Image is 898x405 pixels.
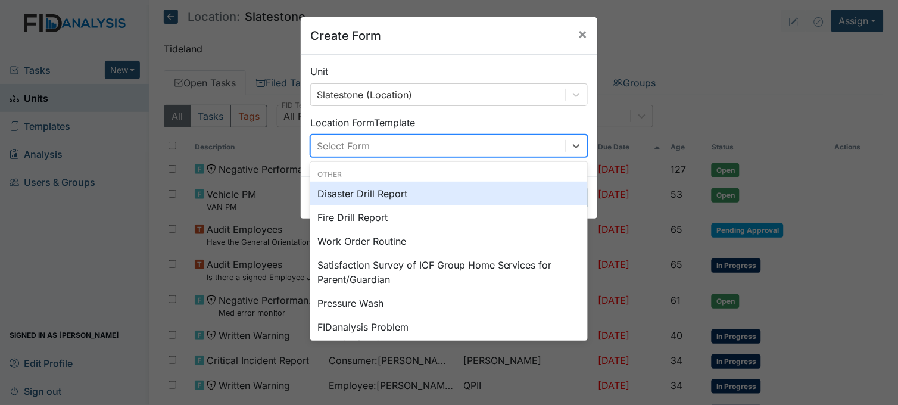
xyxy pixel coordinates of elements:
div: Fire Drill Report [310,205,588,229]
span: × [578,25,588,42]
h5: Create Form [310,27,381,45]
div: FIDanalysis Problem [310,315,588,339]
div: HVAC PM [310,339,588,363]
div: Other [310,169,588,180]
label: Location Form Template [310,116,415,130]
button: Close [569,17,597,51]
div: Slatestone (Location) [317,88,412,102]
div: Satisfaction Survey of ICF Group Home Services for Parent/Guardian [310,253,588,291]
label: Unit [310,64,328,79]
div: Pressure Wash [310,291,588,315]
div: Work Order Routine [310,229,588,253]
div: Select Form [317,139,370,153]
div: Disaster Drill Report [310,182,588,205]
